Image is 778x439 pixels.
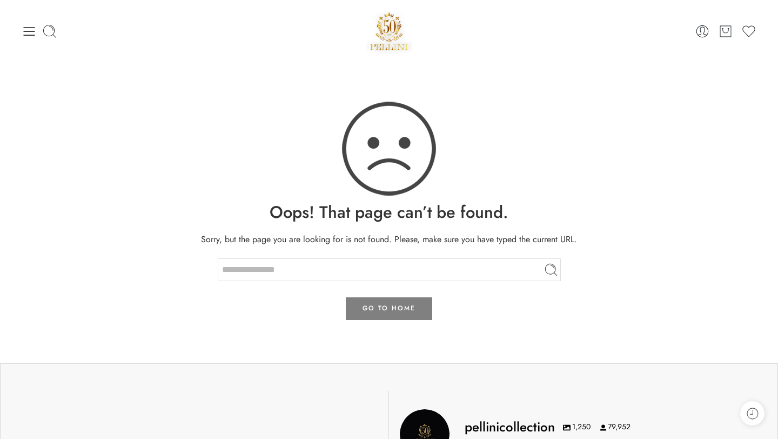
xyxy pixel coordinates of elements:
[346,297,432,320] a: GO TO HOME
[718,24,733,39] a: Cart
[340,100,438,197] img: 404
[22,201,756,224] h1: Oops! That page can’t be found.
[366,8,412,54] a: Pellini -
[600,422,631,433] span: 79,952
[465,418,555,436] h3: pellinicollection
[741,24,756,39] a: Wishlist
[22,232,756,247] p: Sorry, but the page you are looking for is not found. Please, make sure you have typed the curren...
[695,24,710,39] a: Login / Register
[563,422,591,433] span: 1,250
[366,8,412,54] img: Pellini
